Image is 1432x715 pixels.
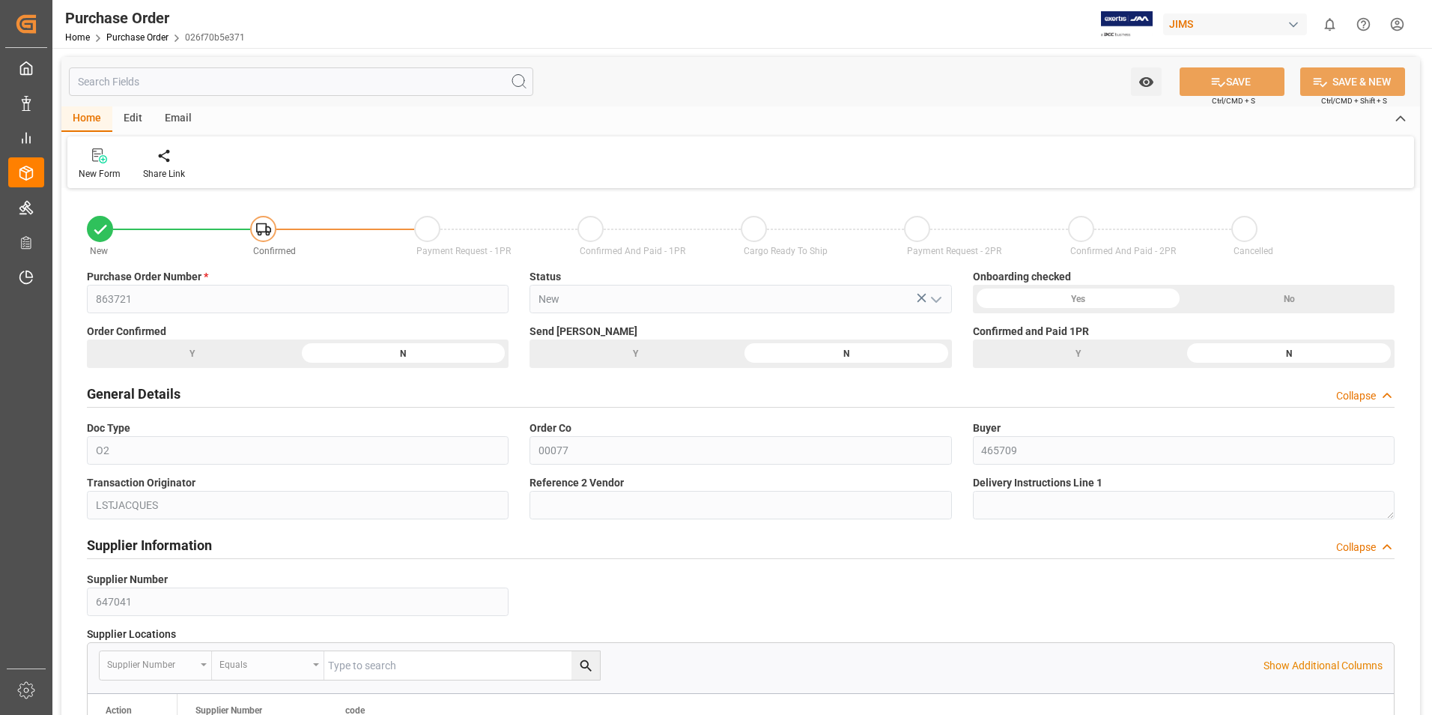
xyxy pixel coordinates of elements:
span: Buyer [973,420,1001,436]
span: Payment Request - 2PR [907,246,1001,256]
img: Exertis%20JAM%20-%20Email%20Logo.jpg_1722504956.jpg [1101,11,1153,37]
button: SAVE [1180,67,1284,96]
button: SAVE & NEW [1300,67,1405,96]
span: Supplier Number [87,572,168,588]
div: Y [530,340,741,368]
button: show 0 new notifications [1313,7,1347,41]
span: Confirmed [253,246,296,256]
div: Edit [112,106,154,132]
span: Confirmed And Paid - 1PR [580,246,685,256]
div: Supplier Number [107,654,195,672]
span: Order Co [530,420,571,436]
a: Home [65,32,90,43]
div: No [1183,285,1395,313]
span: Delivery Instructions Line 1 [973,475,1102,491]
button: open menu [212,651,324,680]
div: Collapse [1336,540,1376,555]
div: JIMS [1163,13,1307,35]
span: Order Confirmed [87,324,166,340]
span: Cancelled [1234,246,1273,256]
span: Ctrl/CMD + S [1212,95,1255,106]
button: JIMS [1163,10,1313,38]
span: Purchase Order Number [87,269,208,285]
span: Payment Request - 1PR [416,246,511,256]
input: Type to search [324,651,600,680]
span: Confirmed and Paid 1PR [973,324,1089,340]
span: Reference 2 Vendor [530,475,624,491]
button: open menu [1131,67,1162,96]
span: Status [530,269,561,285]
p: Show Additional Columns [1263,658,1383,674]
div: Collapse [1336,388,1376,404]
h2: General Details [87,384,180,404]
div: Share Link [143,167,185,181]
button: open menu [923,288,946,311]
button: search button [571,651,600,680]
h2: Supplier Information [87,535,212,555]
button: open menu [100,651,212,680]
div: New Form [79,167,121,181]
span: Transaction Originator [87,475,195,491]
span: Cargo Ready To Ship [744,246,828,256]
span: Supplier Locations [87,627,176,642]
span: Confirmed And Paid - 2PR [1070,246,1176,256]
a: Purchase Order [106,32,169,43]
div: Home [61,106,112,132]
button: Help Center [1347,7,1380,41]
span: Doc Type [87,420,130,436]
div: Yes [973,285,1184,313]
div: Equals [219,654,308,672]
span: Onboarding checked [973,269,1071,285]
div: Email [154,106,203,132]
span: New [90,246,108,256]
div: N [741,340,952,368]
input: Search Fields [69,67,533,96]
span: Send [PERSON_NAME] [530,324,637,340]
div: Purchase Order [65,7,245,29]
span: Ctrl/CMD + Shift + S [1321,95,1387,106]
